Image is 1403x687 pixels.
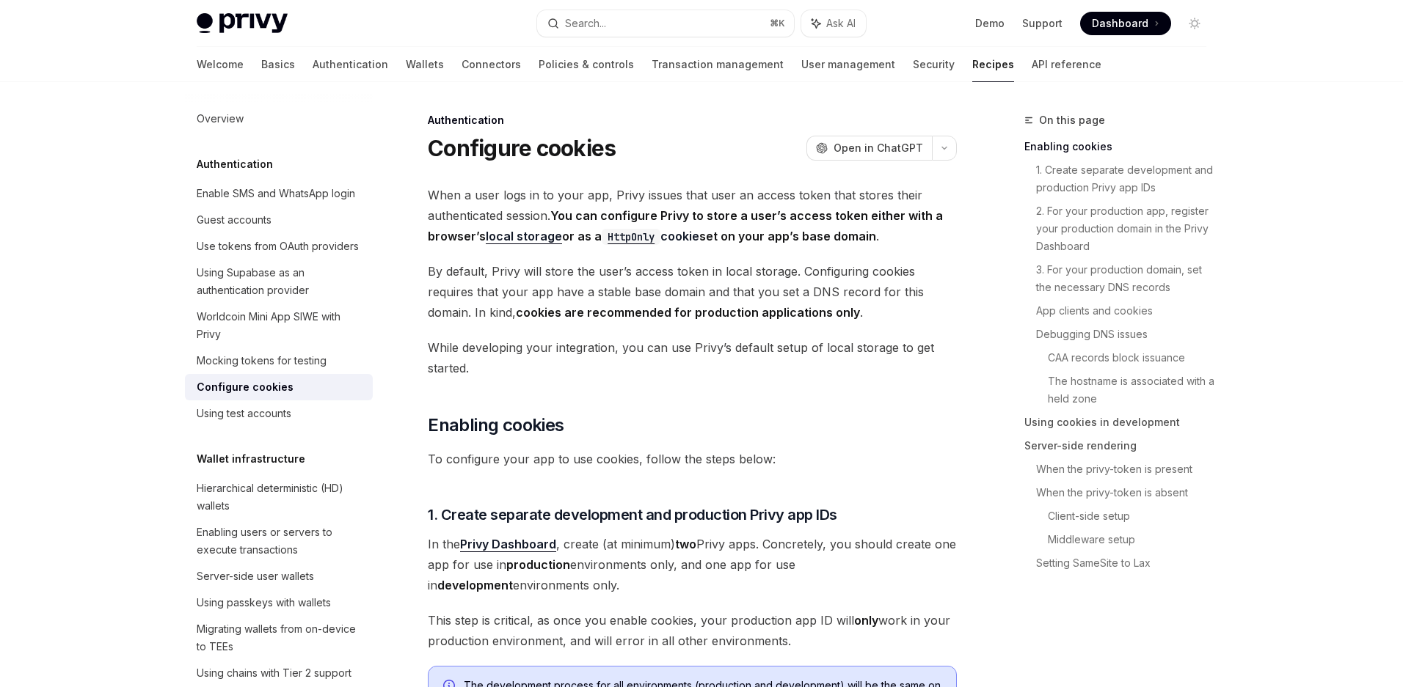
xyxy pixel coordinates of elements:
a: Configure cookies [185,374,373,400]
a: Client-side setup [1048,504,1218,528]
div: Enable SMS and WhatsApp login [197,185,355,202]
span: Open in ChatGPT [834,141,923,155]
a: Migrating wallets from on-device to TEEs [185,616,373,660]
button: Open in ChatGPT [806,136,932,161]
a: App clients and cookies [1036,299,1218,323]
a: Demo [975,16,1005,31]
div: Hierarchical deterministic (HD) wallets [197,480,364,515]
a: Connectors [462,47,521,82]
a: Using test accounts [185,400,373,427]
button: Toggle dark mode [1183,12,1206,35]
div: Migrating wallets from on-device to TEEs [197,620,364,655]
div: Using test accounts [197,405,291,422]
strong: cookies are recommended for production applications only [516,305,860,320]
strong: two [675,537,696,551]
div: Using passkeys with wallets [197,594,331,611]
a: Using Supabase as an authentication provider [185,260,373,304]
a: Basics [261,47,295,82]
div: Server-side user wallets [197,567,314,585]
a: Using passkeys with wallets [185,589,373,616]
a: Support [1022,16,1063,31]
h5: Wallet infrastructure [197,450,305,468]
a: Setting SameSite to Lax [1036,551,1218,575]
div: Mocking tokens for testing [197,352,327,370]
a: Server-side rendering [1024,434,1218,458]
div: Worldcoin Mini App SIWE with Privy [197,308,364,343]
span: 1. Create separate development and production Privy app IDs [428,504,837,525]
span: While developing your integration, you can use Privy’s default setup of local storage to get star... [428,337,957,378]
a: 1. Create separate development and production Privy app IDs [1036,158,1218,199]
a: Transaction management [652,47,784,82]
a: Dashboard [1080,12,1171,35]
a: HttpOnlycookie [602,229,699,243]
a: Authentication [313,47,388,82]
a: Debugging DNS issues [1036,323,1218,346]
a: 3. For your production domain, set the necessary DNS records [1036,258,1218,299]
a: Privy Dashboard [460,537,556,552]
h5: Authentication [197,155,273,173]
a: CAA records block issuance [1048,346,1218,370]
a: Overview [185,106,373,132]
div: Search... [565,15,606,32]
a: Policies & controls [539,47,634,82]
a: 2. For your production app, register your production domain in the Privy Dashboard [1036,199,1218,258]
span: This step is critical, as once you enable cookies, your production app ID will work in your produ... [428,610,957,651]
div: Configure cookies [197,378,294,396]
strong: development [437,578,513,592]
img: light logo [197,13,288,34]
span: ⌘ K [770,18,785,29]
strong: production [506,557,570,572]
a: Worldcoin Mini App SIWE with Privy [185,304,373,348]
a: Wallets [406,47,444,82]
button: Ask AI [801,10,866,37]
div: Overview [197,110,244,128]
span: To configure your app to use cookies, follow the steps below: [428,449,957,469]
span: Dashboard [1092,16,1148,31]
div: Using chains with Tier 2 support [197,664,351,682]
span: In the , create (at minimum) Privy apps. Concretely, you should create one app for use in environ... [428,534,957,595]
a: local storage [486,229,562,244]
a: When the privy-token is present [1036,458,1218,481]
code: HttpOnly [602,229,660,245]
div: Using Supabase as an authentication provider [197,264,364,299]
strong: You can configure Privy to store a user’s access token either with a browser’s or as a set on you... [428,208,943,244]
a: Recipes [972,47,1014,82]
a: Using chains with Tier 2 support [185,660,373,686]
a: Server-side user wallets [185,563,373,589]
span: Ask AI [826,16,856,31]
a: Hierarchical deterministic (HD) wallets [185,475,373,519]
div: Enabling users or servers to execute transactions [197,523,364,559]
div: Use tokens from OAuth providers [197,238,359,255]
span: By default, Privy will store the user’s access token in local storage. Configuring cookies requir... [428,261,957,323]
a: Guest accounts [185,207,373,233]
a: Welcome [197,47,244,82]
button: Search...⌘K [537,10,794,37]
a: Enabling cookies [1024,135,1218,158]
a: Mocking tokens for testing [185,348,373,374]
a: The hostname is associated with a held zone [1048,370,1218,411]
div: Guest accounts [197,211,272,229]
a: Use tokens from OAuth providers [185,233,373,260]
a: API reference [1032,47,1101,82]
h1: Configure cookies [428,135,616,161]
a: When the privy-token is absent [1036,481,1218,504]
a: Enable SMS and WhatsApp login [185,180,373,207]
a: Enabling users or servers to execute transactions [185,519,373,563]
div: Authentication [428,113,957,128]
span: When a user logs in to your app, Privy issues that user an access token that stores their authent... [428,185,957,246]
span: On this page [1039,111,1105,129]
a: Security [913,47,955,82]
a: Middleware setup [1048,528,1218,551]
strong: only [854,613,878,628]
span: Enabling cookies [428,414,564,437]
a: User management [801,47,895,82]
a: Using cookies in development [1024,411,1218,434]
